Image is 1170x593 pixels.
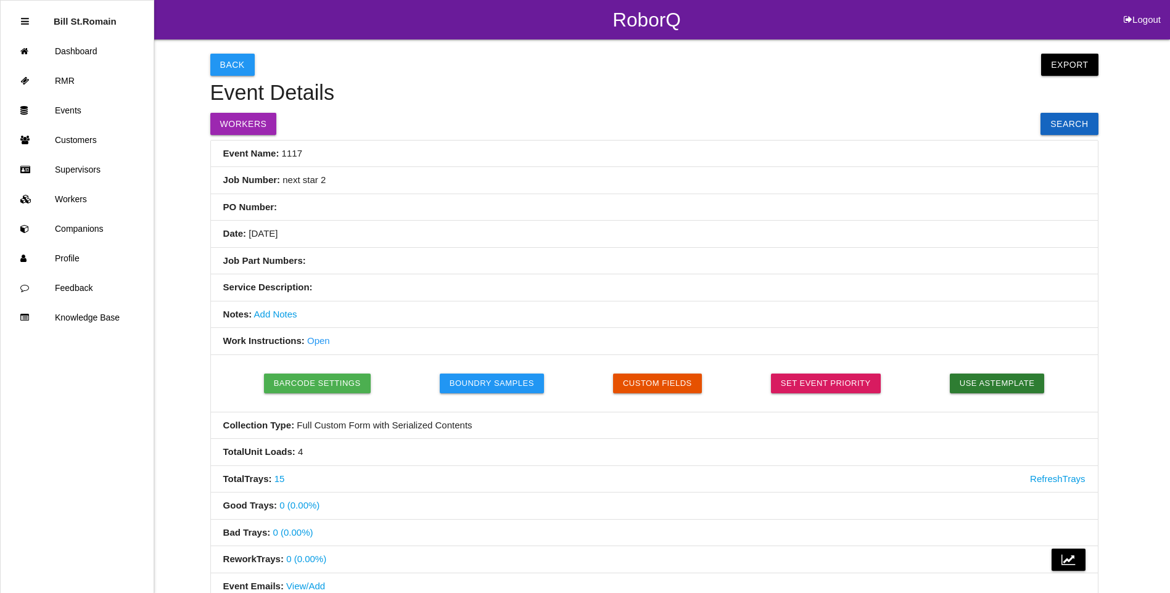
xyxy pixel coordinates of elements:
[273,527,313,538] a: 0 (0.00%)
[274,473,285,484] a: 15
[1,214,154,243] a: Companions
[223,282,313,292] b: Service Description:
[254,309,297,319] a: Add Notes
[1,184,154,214] a: Workers
[223,148,279,158] b: Event Name:
[223,174,281,185] b: Job Number:
[286,554,326,564] a: 0 (0.00%)
[54,7,117,27] p: Bill St.Romain
[223,255,306,266] b: Job Part Numbers:
[1,96,154,125] a: Events
[223,581,284,591] b: Event Emails:
[223,473,272,484] b: Total Trays :
[223,309,252,319] b: Notes:
[211,221,1098,248] li: [DATE]
[211,412,1098,440] li: Full Custom Form with Serialized Contents
[210,81,1098,105] h4: Event Details
[210,54,255,76] button: Back
[950,374,1045,393] button: Use asTemplate
[210,113,277,135] button: Workers
[211,439,1098,466] li: 4
[1,155,154,184] a: Supervisors
[1041,54,1098,76] button: Export
[286,581,325,591] a: View/Add
[1030,472,1085,486] a: Refresh Trays
[1,303,154,332] a: Knowledge Base
[21,7,29,36] div: Close
[264,374,371,393] button: Barcode Settings
[613,374,702,393] button: Custom Fields
[223,420,295,430] b: Collection Type:
[307,335,330,346] a: Open
[223,500,278,510] b: Good Trays :
[1,36,154,66] a: Dashboard
[1,243,154,273] a: Profile
[223,335,305,346] b: Work Instructions:
[771,374,881,393] a: Set Event Priority
[1040,113,1098,135] a: Search
[211,167,1098,194] li: next star 2
[1,125,154,155] a: Customers
[223,527,271,538] b: Bad Trays :
[1,66,154,96] a: RMR
[279,500,319,510] a: 0 (0.00%)
[223,228,247,239] b: Date:
[223,554,284,564] b: Rework Trays :
[211,141,1098,168] li: 1117
[440,374,544,393] button: Boundry Samples
[223,446,295,457] b: Total Unit Loads :
[223,202,278,212] b: PO Number:
[1,273,154,303] a: Feedback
